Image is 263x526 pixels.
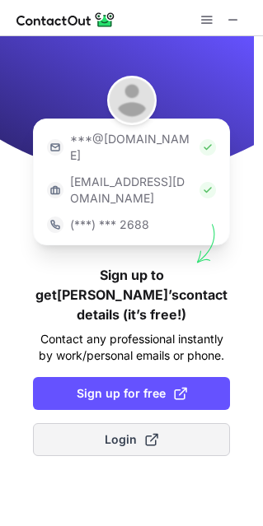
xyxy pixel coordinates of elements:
p: ***@[DOMAIN_NAME] [70,131,193,164]
span: Sign up for free [77,385,187,402]
img: https://contactout.com/extension/app/static/media/login-work-icon.638a5007170bc45168077fde17b29a1... [47,182,63,198]
button: Login [33,423,230,456]
img: ContactOut v5.3.10 [16,10,115,30]
p: [EMAIL_ADDRESS][DOMAIN_NAME] [70,174,193,207]
img: Rohit Kumar [107,76,157,125]
img: https://contactout.com/extension/app/static/media/login-email-icon.f64bce713bb5cd1896fef81aa7b14a... [47,139,63,156]
span: Login [105,431,158,448]
img: Check Icon [200,139,216,156]
button: Sign up for free [33,377,230,410]
h1: Sign up to get [PERSON_NAME]’s contact details (it’s free!) [33,265,230,324]
img: Check Icon [200,182,216,198]
img: https://contactout.com/extension/app/static/media/login-phone-icon.bacfcb865e29de816d437549d7f4cb... [47,216,63,233]
p: Contact any professional instantly by work/personal emails or phone. [33,331,230,364]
